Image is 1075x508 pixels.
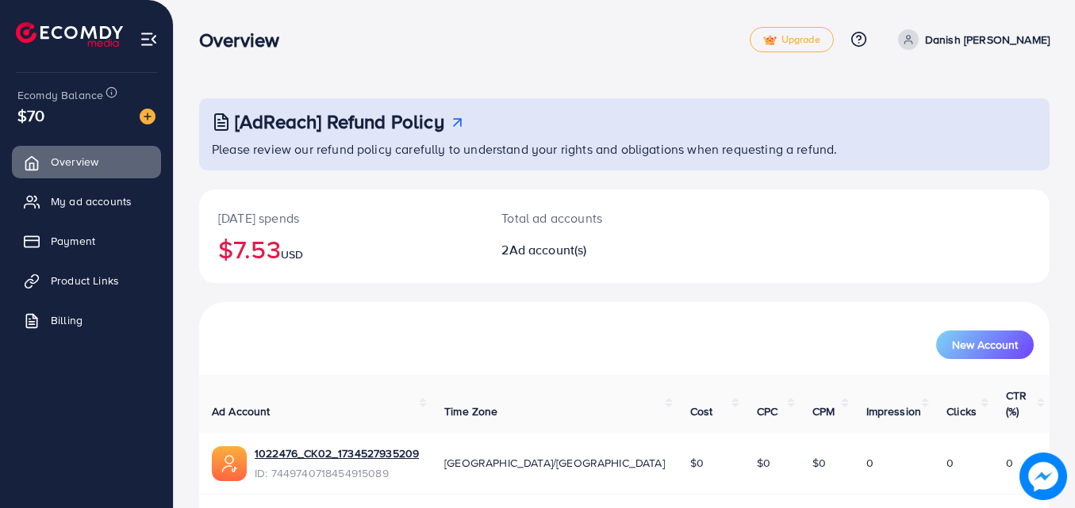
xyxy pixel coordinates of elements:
[946,403,977,419] span: Clicks
[212,139,1040,159] p: Please review our refund policy carefully to understand your rights and obligations when requesti...
[17,87,103,103] span: Ecomdy Balance
[212,403,271,419] span: Ad Account
[690,403,713,419] span: Cost
[12,265,161,296] a: Product Links
[690,455,704,471] span: $0
[509,241,587,258] span: Ad account(s)
[218,234,463,264] h2: $7.53
[16,22,123,47] img: logo
[51,312,83,328] span: Billing
[757,403,777,419] span: CPC
[235,110,444,133] h3: [AdReach] Refund Policy
[501,208,676,227] p: Total ad accounts
[212,446,247,481] img: ic-ads-acc.e4c84228.svg
[51,193,132,209] span: My ad accounts
[757,455,770,471] span: $0
[946,455,954,471] span: 0
[255,445,419,461] a: 1022476_CK02_1734527935209
[1006,455,1013,471] span: 0
[501,243,676,258] h2: 2
[1019,453,1067,500] img: image
[140,30,158,48] img: menu
[12,225,161,257] a: Payment
[763,34,820,46] span: Upgrade
[281,246,303,262] span: USD
[199,29,292,52] h3: Overview
[812,455,826,471] span: $0
[444,403,497,419] span: Time Zone
[892,29,1050,50] a: Danish [PERSON_NAME]
[140,109,155,124] img: image
[12,185,161,217] a: My ad accounts
[51,273,119,288] span: Product Links
[763,35,777,46] img: tick
[12,304,161,336] a: Billing
[51,233,95,249] span: Payment
[812,403,835,419] span: CPM
[218,208,463,227] p: [DATE] spends
[936,330,1034,359] button: New Account
[12,146,161,178] a: Overview
[750,27,834,52] a: tickUpgrade
[952,339,1018,350] span: New Account
[866,455,873,471] span: 0
[51,154,98,170] span: Overview
[17,104,44,127] span: $70
[866,403,922,419] span: Impression
[925,30,1050,49] p: Danish [PERSON_NAME]
[1006,388,1027,419] span: CTR (%)
[255,465,419,481] span: ID: 7449740718454915089
[444,455,665,471] span: [GEOGRAPHIC_DATA]/[GEOGRAPHIC_DATA]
